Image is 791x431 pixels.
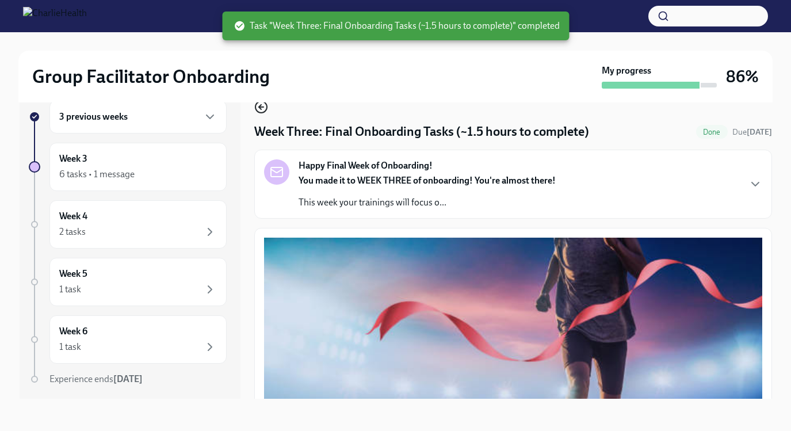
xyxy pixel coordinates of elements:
[726,66,759,87] h3: 86%
[254,123,589,140] h4: Week Three: Final Onboarding Tasks (~1.5 hours to complete)
[59,152,87,165] h6: Week 3
[299,175,556,186] strong: You made it to WEEK THREE of onboarding! You're almost there!
[29,258,227,306] a: Week 51 task
[113,373,143,384] strong: [DATE]
[29,200,227,249] a: Week 42 tasks
[234,20,560,32] span: Task "Week Three: Final Onboarding Tasks (~1.5 hours to complete)" completed
[23,7,87,25] img: CharlieHealth
[32,65,270,88] h2: Group Facilitator Onboarding
[59,110,128,123] h6: 3 previous weeks
[732,127,772,138] span: August 16th, 2025 10:00
[747,127,772,137] strong: [DATE]
[59,226,86,238] div: 2 tasks
[696,128,728,136] span: Done
[59,210,87,223] h6: Week 4
[29,315,227,364] a: Week 61 task
[59,168,135,181] div: 6 tasks • 1 message
[29,143,227,191] a: Week 36 tasks • 1 message
[59,325,87,338] h6: Week 6
[49,100,227,134] div: 3 previous weeks
[59,268,87,280] h6: Week 5
[602,64,651,77] strong: My progress
[59,283,81,296] div: 1 task
[59,341,81,353] div: 1 task
[299,159,433,172] strong: Happy Final Week of Onboarding!
[299,196,556,209] p: This week your trainings will focus o...
[49,373,143,384] span: Experience ends
[732,127,772,137] span: Due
